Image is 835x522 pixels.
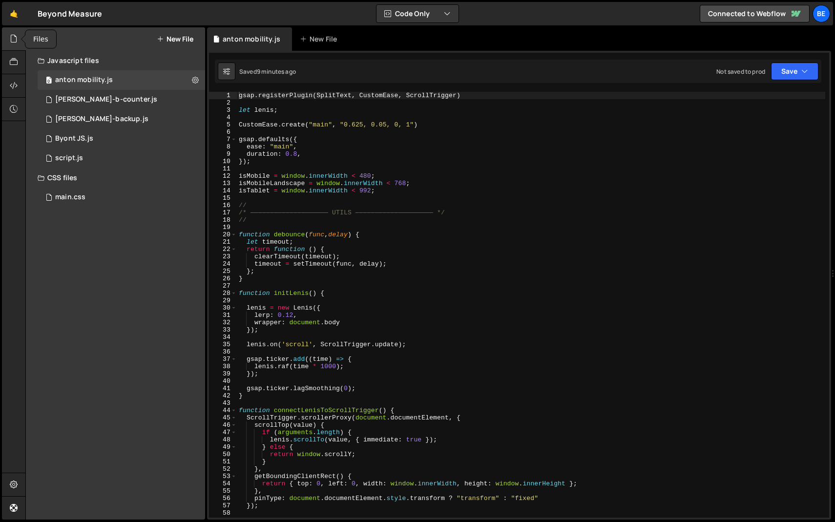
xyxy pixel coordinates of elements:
div: 50 [209,451,237,458]
div: Files [25,30,56,48]
div: 57 [209,502,237,509]
div: 40 [209,377,237,385]
div: 54 [209,480,237,487]
div: anton mobility.js [55,76,113,84]
div: 46 [209,421,237,429]
div: Not saved to prod [716,67,765,76]
div: 34 [209,334,237,341]
div: 4 [209,114,237,121]
div: 10 [209,158,237,165]
div: 14 [209,187,237,194]
div: 7477/36975.js [38,148,205,168]
div: 49 [209,443,237,451]
div: 13 [209,180,237,187]
div: 24 [209,260,237,268]
div: 3 [209,106,237,114]
div: main.css [55,193,85,202]
div: 19 [209,224,237,231]
div: 2 [209,99,237,106]
div: 9 minutes ago [257,67,296,76]
div: 51 [209,458,237,465]
a: 🤙 [2,2,26,25]
div: 48 [209,436,237,443]
div: 32 [209,319,237,326]
div: 15 [209,194,237,202]
div: 27 [209,282,237,290]
div: New File [300,34,341,44]
div: Beyond Measure [38,8,102,20]
div: Byont JS.js [55,134,93,143]
button: Save [771,63,818,80]
div: Saved [239,67,296,76]
div: 20 [209,231,237,238]
div: 53 [209,473,237,480]
div: 22 [209,246,237,253]
div: 7477/15315.css [38,188,205,207]
div: 31 [209,312,237,319]
div: 33 [209,326,237,334]
div: 36 [209,348,237,355]
div: 39 [209,370,237,377]
span: 0 [46,77,52,85]
div: 28 [209,290,237,297]
a: Connected to Webflow [700,5,810,22]
div: [PERSON_NAME]-backup.js [55,115,148,124]
div: CSS files [26,168,205,188]
div: 12 [209,172,237,180]
div: 6 [209,128,237,136]
button: Code Only [376,5,459,22]
div: 29 [209,297,237,304]
a: Be [813,5,830,22]
div: 55 [209,487,237,495]
div: 7477/45604.js [38,90,205,109]
div: 52 [209,465,237,473]
div: 38 [209,363,237,370]
div: 37 [209,355,237,363]
div: 9 [209,150,237,158]
div: anton mobility.js [223,34,280,44]
div: 21 [209,238,237,246]
div: 8 [209,143,237,150]
div: 7477/38992.js [38,129,205,148]
div: 11 [209,165,237,172]
div: 18 [209,216,237,224]
div: 17 [209,209,237,216]
div: 26 [209,275,237,282]
div: 25 [209,268,237,275]
div: 1 [209,92,237,99]
div: 30 [209,304,237,312]
div: Javascript files [26,51,205,70]
div: 44 [209,407,237,414]
div: 7 [209,136,237,143]
div: [PERSON_NAME]-b-counter.js [55,95,157,104]
div: 7477/36626.js [38,70,205,90]
div: 23 [209,253,237,260]
div: 42 [209,392,237,399]
div: 7477/45603.js [38,109,205,129]
div: 35 [209,341,237,348]
div: 41 [209,385,237,392]
div: 56 [209,495,237,502]
div: 16 [209,202,237,209]
div: 45 [209,414,237,421]
div: 43 [209,399,237,407]
div: 58 [209,509,237,517]
div: script.js [55,154,83,163]
div: 47 [209,429,237,436]
button: New File [157,35,193,43]
div: 5 [209,121,237,128]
